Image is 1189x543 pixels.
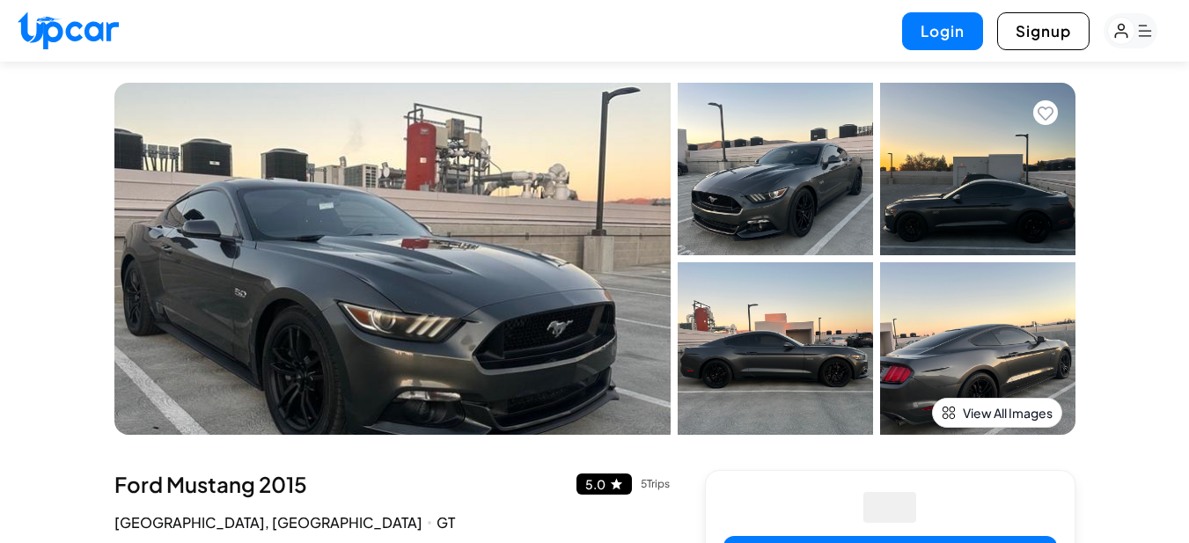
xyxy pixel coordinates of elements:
[942,406,956,420] img: view-all
[641,479,670,489] div: 5 Trips
[678,262,873,435] img: Car Image 3
[880,83,1075,255] img: Car Image 2
[963,404,1053,422] span: View All Images
[880,262,1075,435] img: Car Image 4
[114,470,670,498] div: Ford Mustang 2015
[114,512,670,533] div: [GEOGRAPHIC_DATA], [GEOGRAPHIC_DATA] GT
[1033,100,1058,125] button: Add to favorites
[114,83,671,435] img: Car
[678,83,873,255] img: Car Image 1
[932,398,1062,428] button: View All Images
[18,11,119,49] img: Upcar Logo
[585,478,606,490] div: 5.0
[609,477,623,491] img: star
[902,12,983,50] button: Login
[997,12,1090,50] button: Signup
